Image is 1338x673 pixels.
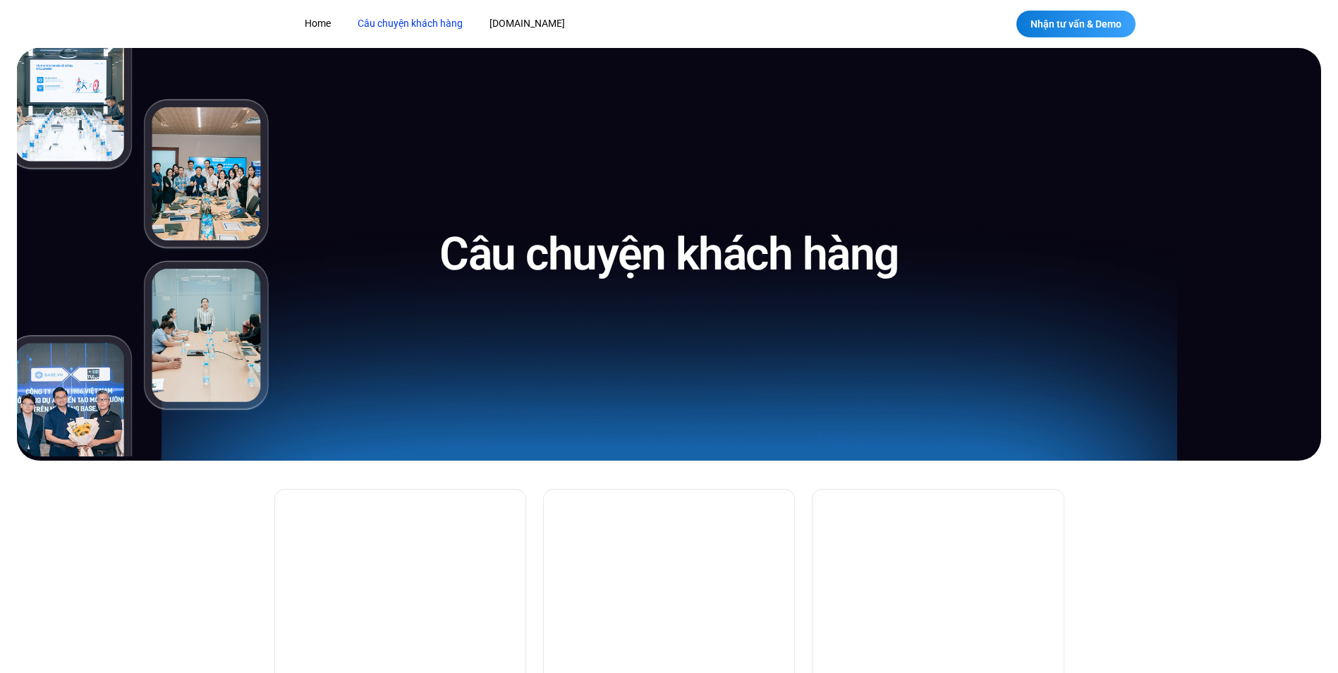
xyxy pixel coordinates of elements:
[347,11,473,37] a: Câu chuyện khách hàng
[294,11,341,37] a: Home
[1030,19,1121,29] span: Nhận tư vấn & Demo
[439,225,899,284] h1: Câu chuyện khách hàng
[479,11,576,37] a: [DOMAIN_NAME]
[294,11,781,37] nav: Menu
[1016,11,1136,37] a: Nhận tư vấn & Demo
